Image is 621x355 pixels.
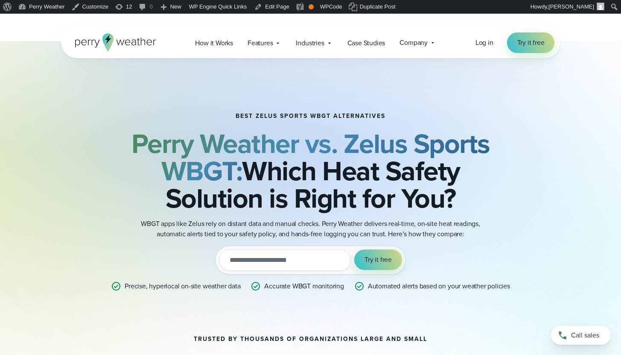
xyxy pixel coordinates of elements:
h2: Which Heat Safety Solution is Right for You? [104,130,517,212]
span: Company [399,38,428,48]
a: Log in [475,38,493,48]
a: Call sales [551,326,611,345]
div: OK [309,4,314,9]
span: Call sales [571,330,599,340]
p: Accurate WBGT monitoring [264,281,344,291]
a: Try it free [507,32,555,53]
span: Industries [296,38,324,48]
p: Automated alerts based on your weather policies [368,281,510,291]
span: How it Works [195,38,233,48]
span: [PERSON_NAME] [548,3,594,10]
span: Features [248,38,273,48]
p: WBGT apps like Zelus rely on distant data and manual checks. Perry Weather delivers real-time, on... [140,219,481,239]
h2: Trusted by thousands of organizations large and small [194,336,427,343]
span: Try it free [364,255,392,265]
span: Log in [475,38,493,47]
h1: BEST ZELUS SPORTS WBGT ALTERNATIVES [236,113,385,120]
a: Case Studies [340,34,393,52]
a: How it Works [188,34,240,52]
button: Try it free [354,249,402,270]
b: Perry Weather vs. Zelus Sports WBGT: [131,123,490,191]
span: Try it free [517,38,545,48]
span: Case Studies [347,38,385,48]
p: Precise, hyperlocal on-site weather data [125,281,240,291]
